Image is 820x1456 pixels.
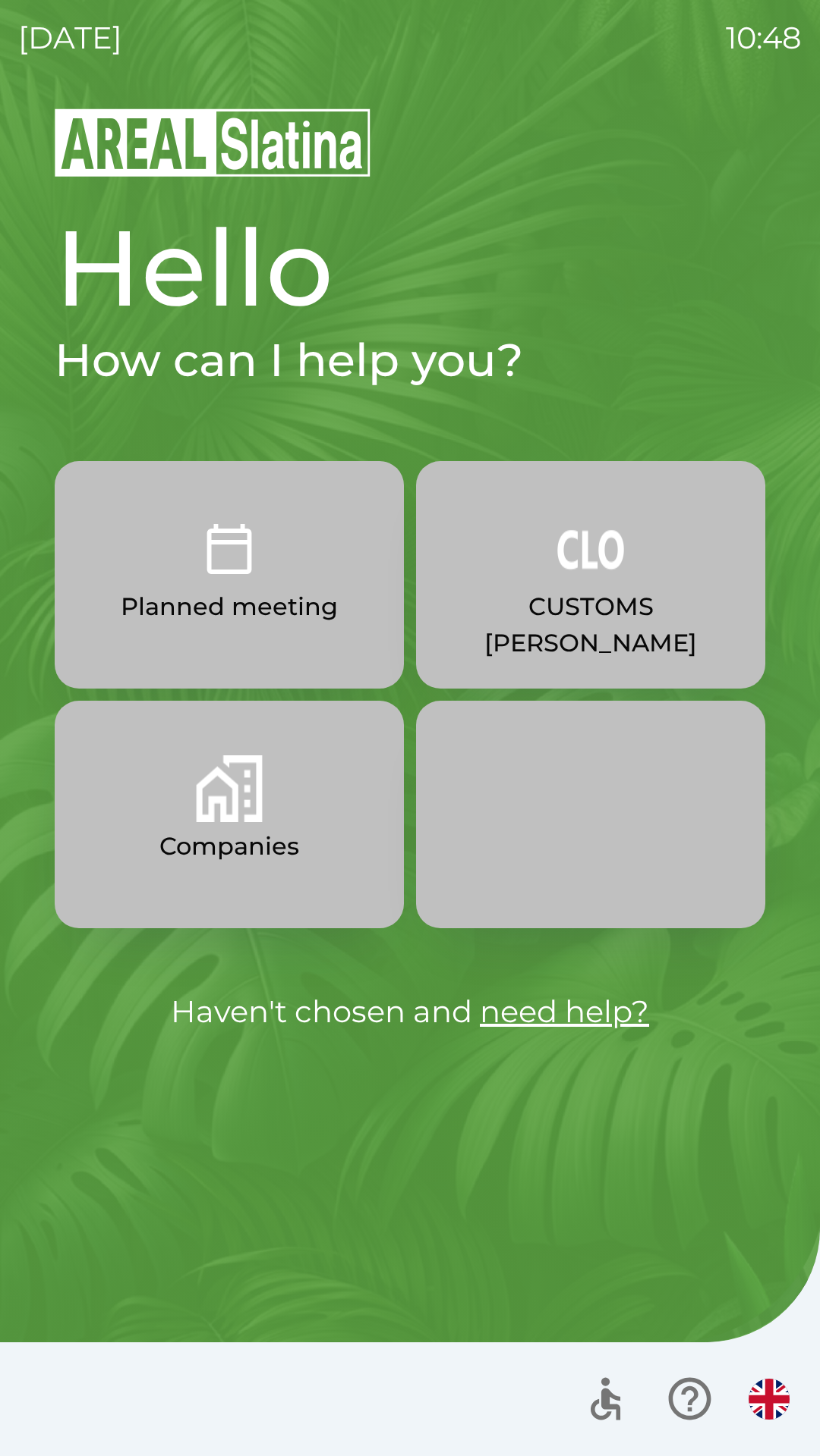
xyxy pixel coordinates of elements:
img: 889875ac-0dea-4846-af73-0927569c3e97.png [557,516,624,582]
h1: Hello [55,203,765,332]
p: Companies [159,828,299,864]
button: Planned meeting [55,461,404,689]
p: Planned meeting [121,588,338,625]
p: CUSTOMS [PERSON_NAME] [453,588,729,661]
img: 0ea463ad-1074-4378-bee6-aa7a2f5b9440.png [196,516,263,582]
img: en flag [749,1379,790,1420]
img: 58b4041c-2a13-40f9-aad2-b58ace873f8c.png [196,755,263,822]
button: Companies [55,701,404,928]
p: Haven't chosen and [55,989,765,1034]
p: 10:48 [726,15,802,61]
h2: How can I help you? [55,332,765,388]
button: CUSTOMS [PERSON_NAME] [416,461,765,689]
img: Logo [55,106,765,179]
p: [DATE] [18,15,122,61]
a: need help? [480,993,649,1030]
